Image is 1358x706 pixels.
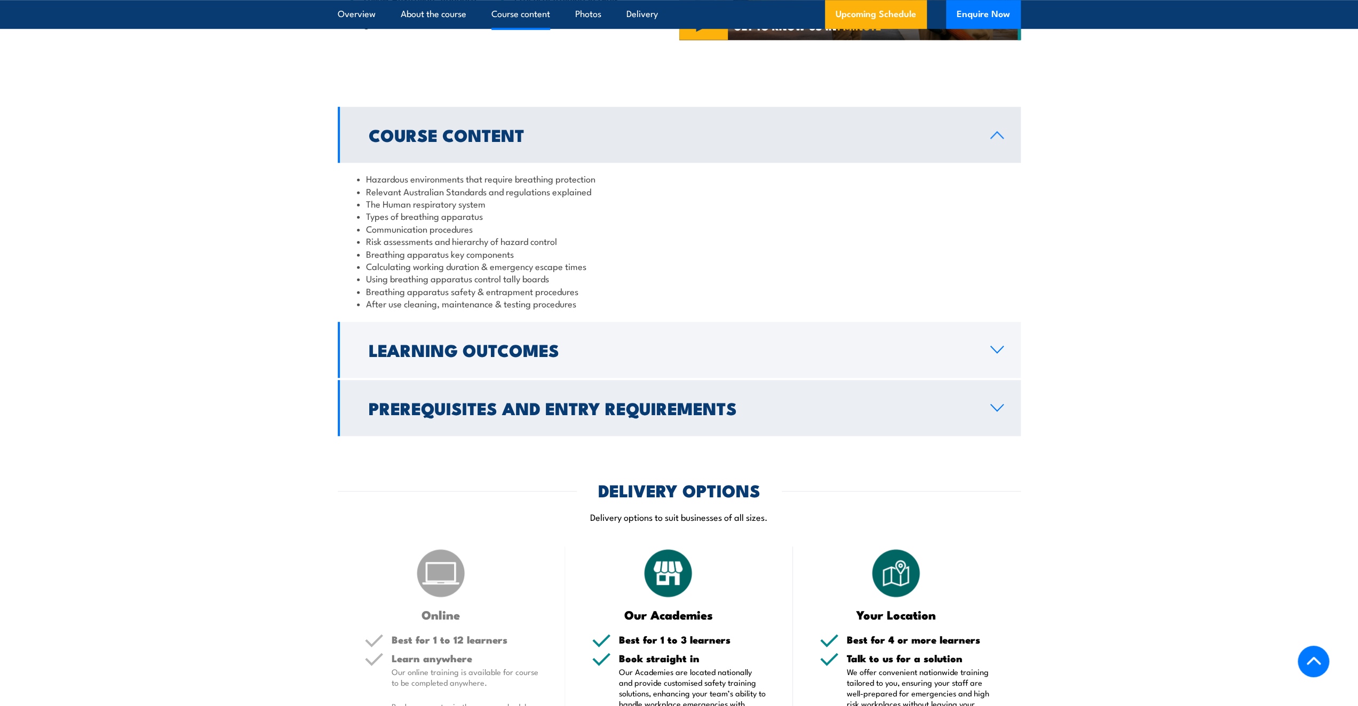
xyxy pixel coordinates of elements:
h5: Learn anywhere [392,653,539,663]
li: Risk assessments and hierarchy of hazard control [357,235,1002,247]
h3: Online [364,608,518,621]
h3: Your Location [820,608,973,621]
p: Our online training is available for course to be completed anywhere. [392,667,539,688]
li: Breathing apparatus key components [357,248,1002,260]
a: Learning Outcomes [338,322,1021,378]
h2: Prerequisites and Entry Requirements [369,400,973,415]
li: Calculating working duration & emergency escape times [357,260,1002,272]
h2: Learning Outcomes [369,342,973,357]
li: Using breathing apparatus control tally boards [357,272,1002,284]
strong: 1 MINUTE [837,18,881,34]
h5: Best for 4 or more learners [847,634,994,645]
li: Hazardous environments that require breathing protection [357,172,1002,185]
h5: Book straight in [619,653,766,663]
li: Breathing apparatus safety & entrapment procedures [357,285,1002,297]
h5: Best for 1 to 3 learners [619,634,766,645]
a: Prerequisites and Entry Requirements [338,380,1021,436]
li: After use cleaning, maintenance & testing procedures [357,297,1002,310]
a: Course Content [338,107,1021,163]
h2: DELIVERY OPTIONS [598,482,760,497]
li: Communication procedures [357,223,1002,235]
span: GET TO KNOW US IN [734,21,881,31]
li: Types of breathing apparatus [357,210,1002,222]
p: Delivery options to suit businesses of all sizes. [338,511,1021,523]
h5: Talk to us for a solution [847,653,994,663]
h3: Our Academies [592,608,745,621]
li: Relevant Australian Standards and regulations explained [357,185,1002,197]
h5: Best for 1 to 12 learners [392,634,539,645]
h2: Course Content [369,127,973,142]
li: The Human respiratory system [357,197,1002,210]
